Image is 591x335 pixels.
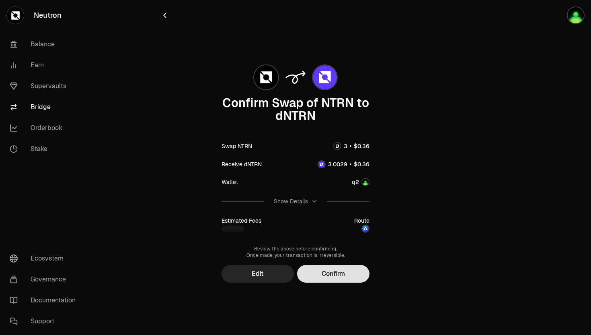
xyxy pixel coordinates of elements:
div: Wallet [222,178,238,186]
img: NTRN Logo [254,65,278,89]
a: Balance [3,34,87,55]
div: q2 [352,178,359,186]
a: Stake [3,139,87,159]
img: neutron-astroport logo [362,225,369,232]
div: Route [354,217,369,225]
a: Orderbook [3,118,87,139]
div: Swap NTRN [222,142,252,150]
img: Account Image [362,179,369,185]
img: NTRN Logo [334,143,341,149]
a: Earn [3,55,87,76]
div: Receive dNTRN [222,160,262,168]
img: dNTRN Logo [318,161,325,167]
div: Confirm Swap of NTRN to dNTRN [222,97,369,122]
button: Show Details [222,191,369,212]
a: Bridge [3,97,87,118]
a: Supervaults [3,76,87,97]
a: Governance [3,269,87,290]
img: q2 [568,7,584,23]
a: Ecosystem [3,248,87,269]
div: Review the above before confirming. Once made, your transaction is irreversible. [222,246,369,258]
button: Edit [222,265,294,283]
div: Estimated Fees [222,217,261,225]
a: Support [3,311,87,332]
div: Show Details [274,197,308,205]
a: Documentation [3,290,87,311]
button: Confirm [297,265,369,283]
button: q2Account Image [352,178,369,186]
img: dNTRN Logo [313,65,337,89]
